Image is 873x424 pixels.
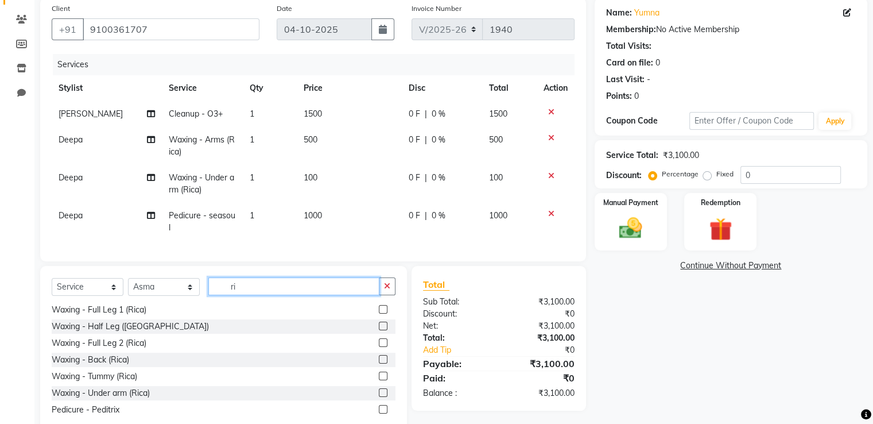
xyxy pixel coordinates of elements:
[52,337,146,349] div: Waxing - Full Leg 2 (Rica)
[537,75,575,101] th: Action
[162,75,243,101] th: Service
[250,172,254,183] span: 1
[634,90,639,102] div: 0
[499,387,583,399] div: ₹3,100.00
[304,172,317,183] span: 100
[52,304,146,316] div: Waxing - Full Leg 1 (Rica)
[634,7,659,19] a: Yumna
[414,357,499,371] div: Payable:
[499,371,583,385] div: ₹0
[52,387,150,399] div: Waxing - Under arm (Rica)
[409,172,420,184] span: 0 F
[412,3,461,14] label: Invoice Number
[414,308,499,320] div: Discount:
[169,172,234,195] span: Waxing - Under arm (Rica)
[655,57,660,69] div: 0
[689,112,814,130] input: Enter Offer / Coupon Code
[612,215,649,241] img: _cash.svg
[423,279,449,291] span: Total
[662,169,699,179] label: Percentage
[606,24,656,36] div: Membership:
[277,3,292,14] label: Date
[53,54,583,75] div: Services
[414,387,499,399] div: Balance :
[250,134,254,145] span: 1
[702,215,739,244] img: _gift.svg
[489,210,507,221] span: 1000
[606,24,856,36] div: No Active Membership
[59,134,83,145] span: Deepa
[647,74,650,86] div: -
[52,18,84,40] button: +91
[169,109,223,119] span: Cleanup - O3+
[208,277,379,295] input: Search or Scan
[83,18,259,40] input: Search by Name/Mobile/Email/Code
[52,3,70,14] label: Client
[59,109,123,119] span: [PERSON_NAME]
[304,109,322,119] span: 1500
[489,172,503,183] span: 100
[499,320,583,332] div: ₹3,100.00
[489,134,503,145] span: 500
[606,40,651,52] div: Total Visits:
[409,134,420,146] span: 0 F
[304,210,322,221] span: 1000
[52,404,119,416] div: Pedicure - Peditrix
[425,172,427,184] span: |
[243,75,297,101] th: Qty
[499,357,583,371] div: ₹3,100.00
[297,75,402,101] th: Price
[52,371,137,383] div: Waxing - Tummy (Rica)
[250,109,254,119] span: 1
[606,90,632,102] div: Points:
[402,75,482,101] th: Disc
[414,344,513,356] a: Add Tip
[414,371,499,385] div: Paid:
[425,134,427,146] span: |
[304,134,317,145] span: 500
[606,57,653,69] div: Card on file:
[250,210,254,221] span: 1
[425,210,427,222] span: |
[663,149,699,161] div: ₹3,100.00
[52,321,209,333] div: Waxing - Half Leg ([GEOGRAPHIC_DATA])
[818,113,851,130] button: Apply
[414,296,499,308] div: Sub Total:
[169,134,235,157] span: Waxing - Arms (Rica)
[606,115,689,127] div: Coupon Code
[52,354,129,366] div: Waxing - Back (Rica)
[425,108,427,120] span: |
[432,172,445,184] span: 0 %
[513,344,583,356] div: ₹0
[716,169,734,179] label: Fixed
[482,75,537,101] th: Total
[409,108,420,120] span: 0 F
[432,108,445,120] span: 0 %
[499,332,583,344] div: ₹3,100.00
[52,75,162,101] th: Stylist
[701,198,740,208] label: Redemption
[606,7,632,19] div: Name:
[432,210,445,222] span: 0 %
[409,210,420,222] span: 0 F
[603,198,658,208] label: Manual Payment
[606,169,642,182] div: Discount:
[597,260,865,272] a: Continue Without Payment
[499,296,583,308] div: ₹3,100.00
[606,149,658,161] div: Service Total:
[499,308,583,320] div: ₹0
[414,320,499,332] div: Net:
[169,210,235,233] span: Pedicure - seasoul
[59,210,83,221] span: Deepa
[606,74,645,86] div: Last Visit:
[59,172,83,183] span: Deepa
[432,134,445,146] span: 0 %
[489,109,507,119] span: 1500
[414,332,499,344] div: Total:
